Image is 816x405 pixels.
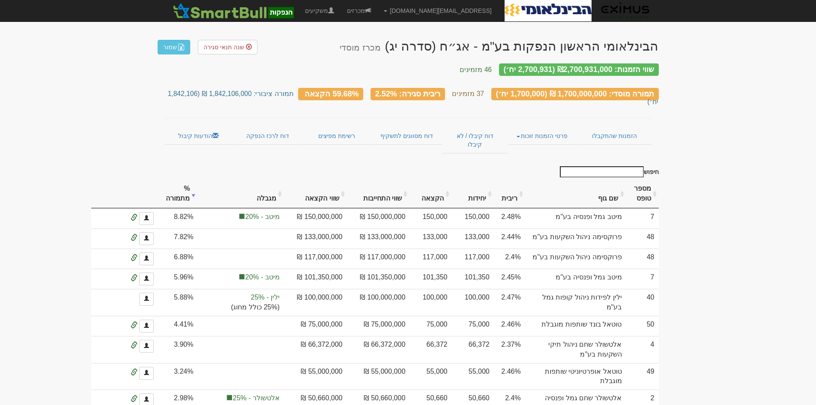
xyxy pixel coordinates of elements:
td: 6.88% [158,249,197,269]
a: פרטי הזמנות זוכות [508,127,577,145]
small: תמורה ציבורי: 1,842,106,000 ₪ (1,842,106 יח׳) [168,90,659,105]
td: 66,372,000 ₪ [284,336,347,363]
td: מיטב גמל ופנסיה בע"מ [525,269,626,289]
td: 48 [626,249,659,269]
td: 75,000 [409,316,451,336]
td: פרוקסימה ניהול השקעות בע"מ [525,228,626,249]
small: מכרז מוסדי [340,43,380,52]
td: טוטאל אופרטיוניטי שותפות מוגבלת [525,363,626,390]
span: ילין - 25% [202,293,279,303]
img: SmartBull Logo [170,2,296,19]
td: 100,000,000 ₪ [347,289,410,316]
td: מיטב גמל ופנסיה בע"מ [525,208,626,228]
th: שווי הקצאה: activate to sort column ascending [284,180,347,208]
div: ריבית סגירה: 2.52% [371,88,445,100]
a: הודעות קיבול [164,127,233,145]
td: 133,000,000 ₪ [284,228,347,249]
td: 66,372 [451,336,493,363]
td: 5.96% [158,269,197,289]
td: אלטשולר שחם ניהול תיקי השקעות בע"מ [525,336,626,363]
td: 55,000 [451,363,493,390]
td: 2.44% [494,228,525,249]
td: 117,000,000 ₪ [347,249,410,269]
td: 117,000 [451,249,493,269]
span: מיטב - 20% [202,212,279,222]
td: 117,000,000 ₪ [284,249,347,269]
small: 37 מזמינים [452,90,484,97]
td: 133,000,000 ₪ [347,228,410,249]
td: 55,000,000 ₪ [347,363,410,390]
td: 2.47% [494,289,525,316]
td: 3.24% [158,363,197,390]
a: שמור [158,40,190,54]
span: אלטשולר - 25% [202,393,279,403]
td: 101,350,000 ₪ [347,269,410,289]
td: 2.48% [494,208,525,228]
td: 117,000 [409,249,451,269]
a: דוח קיבלו / לא קיבלו [442,127,507,153]
td: 75,000,000 ₪ [347,316,410,336]
div: תמורה מוסדי: 1,700,000,000 ₪ (1,700,000 יח׳) [491,88,659,100]
td: 49 [626,363,659,390]
td: 3.90% [158,336,197,363]
a: הזמנות שהתקבלו [577,127,652,145]
th: הקצאה: activate to sort column ascending [409,180,451,208]
td: 101,350,000 ₪ [284,269,347,289]
td: 101,350 [409,269,451,289]
td: פרוקסימה ניהול השקעות בע"מ [525,249,626,269]
td: 4.41% [158,316,197,336]
span: (25% כולל מחוג) [202,303,279,312]
td: 150,000 [451,208,493,228]
td: 75,000,000 ₪ [284,316,347,336]
th: % מתמורה: activate to sort column ascending [158,180,197,208]
input: חיפוש [560,166,644,177]
td: 100,000 [409,289,451,316]
td: טוטאל בונד שותפות מוגבלת [525,316,626,336]
td: 150,000,000 ₪ [284,208,347,228]
small: 46 מזמינים [460,66,492,73]
td: 48 [626,228,659,249]
td: הקצאה בפועל לקבוצה 'מיטב' 14.8% [197,208,284,228]
td: 55,000,000 ₪ [284,363,347,390]
th: יחידות: activate to sort column ascending [451,180,493,208]
td: 101,350 [451,269,493,289]
td: 40 [626,289,659,316]
th: ריבית : activate to sort column ascending [494,180,525,208]
td: הקצאה בפועל לקבוצה 'מיטב' 14.8% [197,269,284,289]
td: 150,000,000 ₪ [347,208,410,228]
a: דוח לרכז הנפקה [233,127,302,145]
td: 100,000,000 ₪ [284,289,347,316]
td: 133,000 [451,228,493,249]
th: מגבלה: activate to sort column ascending [197,180,284,208]
td: 2.46% [494,316,525,336]
td: סה״כ 135000 יחידות עבור פרוקסימה ניהול השקעות בע"מ 2.44 ₪ [409,228,451,249]
td: 2.46% [494,363,525,390]
td: 75,000 [451,316,493,336]
td: 7.82% [158,228,197,249]
th: שם גוף : activate to sort column ascending [525,180,626,208]
div: שווי הזמנות: ₪2,700,931,000 (2,700,931 יח׳) [499,63,659,76]
td: סה״כ 68939 יחידות עבור אלטשולר שחם ניהול תיקי השקעות בע"מ 2.37 ₪ [409,336,451,363]
img: excel-file-white.png [178,44,185,51]
td: 50 [626,316,659,336]
td: ילין לפידות ניהול קופות גמל בע"מ [525,289,626,316]
td: 8.82% [158,208,197,228]
td: 7 [626,208,659,228]
td: 5.88% [158,289,197,316]
a: דוח מסווגים לתשקיף [371,127,442,145]
a: שנה תנאי סגירה [198,40,257,54]
th: שווי התחייבות: activate to sort column ascending [347,180,410,208]
th: מספר טופס: activate to sort column ascending [626,180,659,208]
td: 2.37% [494,336,525,363]
td: 66,372,000 ₪ [347,336,410,363]
td: 2.45% [494,269,525,289]
td: 100,000 [451,289,493,316]
span: 59.68% הקצאה [305,89,359,98]
td: 150,000 [409,208,451,228]
td: 7 [626,269,659,289]
div: הבינלאומי הראשון הנפקות בע"מ - אג״ח (סדרה יג) - הנפקה לציבור [340,39,658,53]
span: שנה תנאי סגירה [203,44,244,51]
span: מיטב - 20% [202,273,279,282]
td: 2.4% [494,249,525,269]
a: רשימת מפיצים [302,127,371,145]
